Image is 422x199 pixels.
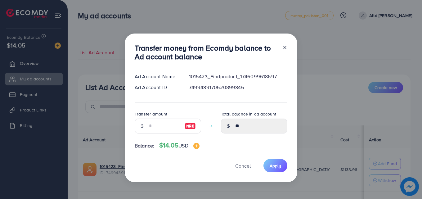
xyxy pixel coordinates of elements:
button: Apply [263,159,287,172]
span: Apply [270,163,281,169]
span: Cancel [235,162,251,169]
button: Cancel [227,159,258,172]
img: image [185,122,196,130]
label: Transfer amount [135,111,167,117]
div: 7499439170620899346 [184,84,292,91]
h4: $14.05 [159,142,199,149]
img: image [193,143,200,149]
h3: Transfer money from Ecomdy balance to Ad account balance [135,43,277,61]
div: Ad Account Name [130,73,184,80]
span: Balance: [135,142,154,149]
div: 1015423_Findproduct_1746099618697 [184,73,292,80]
label: Total balance in ad account [221,111,276,117]
div: Ad Account ID [130,84,184,91]
span: USD [178,142,188,149]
